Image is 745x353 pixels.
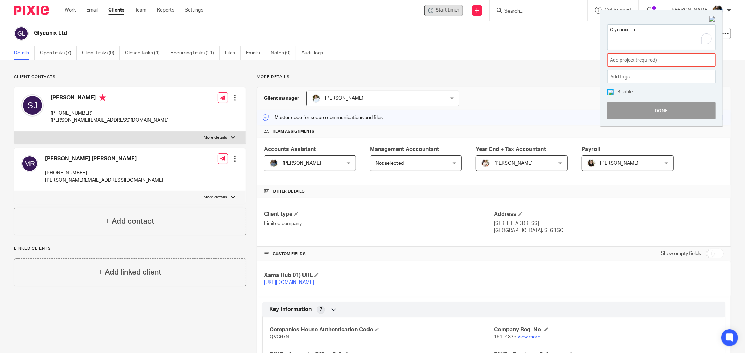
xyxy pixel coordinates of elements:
a: Recurring tasks (11) [170,46,220,60]
p: More details [204,195,227,200]
a: Client tasks (0) [82,46,120,60]
a: Email [86,7,98,14]
a: Notes (0) [271,46,296,60]
span: Key Information [269,306,312,313]
a: Work [65,7,76,14]
p: More details [257,74,731,80]
img: svg%3E [21,155,38,172]
span: 16114335 [494,335,516,339]
p: [PERSON_NAME] [670,7,709,14]
p: [PERSON_NAME][EMAIL_ADDRESS][DOMAIN_NAME] [51,117,169,124]
p: [PHONE_NUMBER] [45,170,163,176]
a: Open tasks (7) [40,46,77,60]
h4: + Add contact [105,216,154,227]
h4: + Add linked client [98,267,161,278]
span: Year End + Tax Accountant [476,147,546,152]
a: View more [517,335,540,339]
span: Start timer [436,7,459,14]
img: svg%3E [21,94,44,117]
span: [PERSON_NAME] [283,161,321,166]
a: Settings [185,7,203,14]
textarea: To enrich screen reader interactions, please activate Accessibility in Grammarly extension settings [608,25,715,47]
h4: Company Reg. No. [494,326,718,333]
h3: Client manager [264,95,299,102]
span: 7 [320,306,322,313]
h4: CUSTOM FIELDS [264,251,494,257]
p: [STREET_ADDRESS] [494,220,724,227]
span: Not selected [375,161,404,166]
span: Billable [617,89,633,94]
h4: [PERSON_NAME] [PERSON_NAME] [45,155,163,163]
span: Get Support [605,8,631,13]
a: Closed tasks (4) [125,46,165,60]
img: checked.png [608,90,614,95]
img: Jaskaran%20Singh.jpeg [270,159,278,167]
img: Pixie [14,6,49,15]
a: Details [14,46,35,60]
img: sarah-royle.jpg [312,94,320,103]
p: [PHONE_NUMBER] [51,110,169,117]
img: Close [709,16,716,22]
a: Clients [108,7,124,14]
a: Reports [157,7,174,14]
p: [GEOGRAPHIC_DATA], SE6 1SQ [494,227,724,234]
i: Primary [99,94,106,101]
button: Done [607,102,716,119]
p: [PERSON_NAME][EMAIL_ADDRESS][DOMAIN_NAME] [45,177,163,184]
h4: Xama Hub 01) URL [264,272,494,279]
input: Search [504,8,567,15]
h4: Address [494,211,724,218]
a: Emails [246,46,265,60]
h4: [PERSON_NAME] [51,94,169,103]
img: Helen%20Campbell.jpeg [587,159,596,167]
p: Linked clients [14,246,246,251]
span: Management Acccountant [370,147,439,152]
span: Add project (required) [610,57,698,64]
h4: Client type [264,211,494,218]
label: Show empty fields [661,250,701,257]
span: QVG67N [270,335,289,339]
img: Kayleigh%20Henson.jpeg [481,159,490,167]
span: [PERSON_NAME] [325,96,363,101]
h4: Companies House Authentication Code [270,326,494,333]
span: Other details [273,189,305,194]
span: [PERSON_NAME] [600,161,638,166]
a: Team [135,7,146,14]
img: svg%3E [14,26,29,41]
span: Add tags [610,72,633,82]
span: Accounts Assistant [264,147,316,152]
a: [URL][DOMAIN_NAME] [264,280,314,285]
p: Limited company [264,220,494,227]
img: Jaskaran%20Singh.jpeg [712,5,723,16]
p: Master code for secure communications and files [262,114,383,121]
a: Files [225,46,241,60]
p: Client contacts [14,74,246,80]
span: Team assignments [273,129,314,134]
a: Audit logs [301,46,328,60]
span: Payroll [582,147,600,152]
div: Glyconix Ltd [424,5,463,16]
p: More details [204,135,227,141]
span: [PERSON_NAME] [494,161,533,166]
h2: Glyconix Ltd [34,30,516,37]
